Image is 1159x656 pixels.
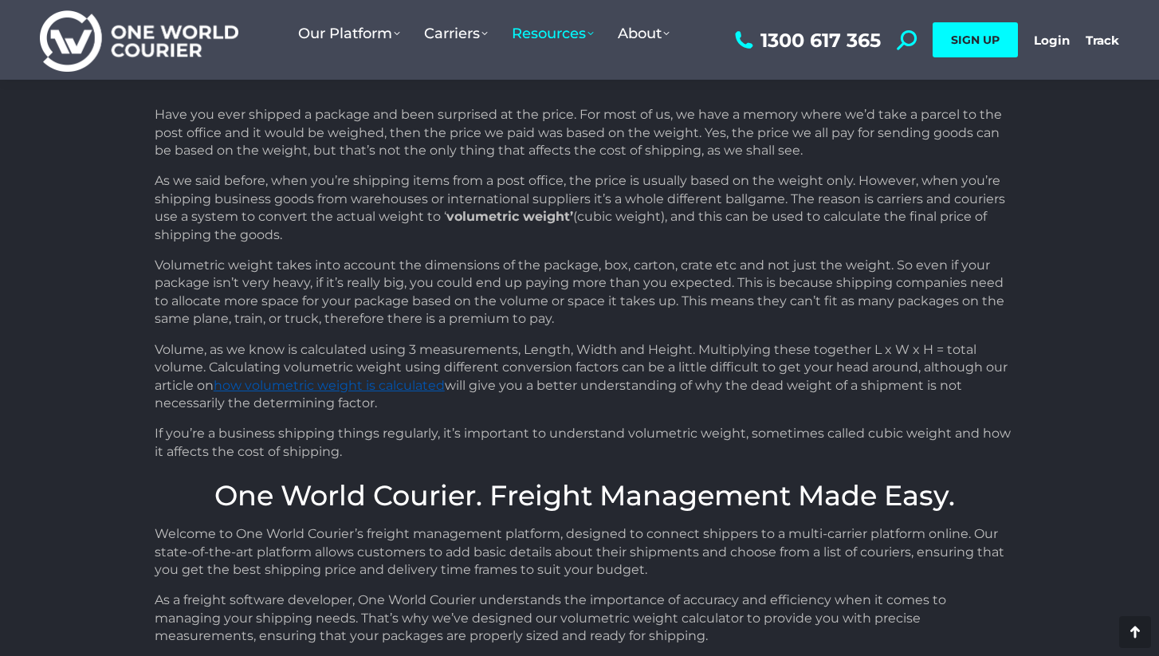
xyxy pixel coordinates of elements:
p: As we said before, when you’re shipping items from a post office, the price is usually based on t... [155,172,1012,244]
span: Our Platform [298,25,400,42]
a: Carriers [412,9,500,58]
p: Have you ever shipped a package and been surprised at the price. For most of us, we have a memory... [155,106,1012,159]
span: SIGN UP [951,33,1000,47]
span: will give you a better understanding of why the dead weight of a shipment is not necessarily the ... [155,378,962,410]
a: Resources [500,9,606,58]
img: One World Courier [40,8,238,73]
span: Carriers [424,25,488,42]
span: About [618,25,670,42]
p: As a freight software developer, One World Courier understands the importance of accuracy and eff... [155,591,1015,645]
a: how volumetric weight is calculated [214,378,445,393]
h2: One World Courier. Freight Management Made Easy. [155,481,1015,509]
p: Welcome to One World Courier’s freight management platform, designed to connect shippers to a mul... [155,525,1015,579]
span: Resources [512,25,594,42]
p: Volumetric weight takes into account the dimensions of the package, box, carton, crate etc and no... [155,257,1012,328]
p: I [155,425,1012,461]
p: Volume, as we know is calculated using 3 measurements, Length, Width and Height. Multiplying thes... [155,341,1012,413]
a: About [606,9,682,58]
a: Login [1034,33,1070,48]
span: f you’re a business shipping things regularly, it’s important to understand volumetric weight, so... [155,426,1011,458]
strong: volumetric weight’ [446,209,573,224]
a: 1300 617 365 [731,30,881,50]
a: Our Platform [286,9,412,58]
a: Track [1086,33,1119,48]
a: SIGN UP [933,22,1018,57]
